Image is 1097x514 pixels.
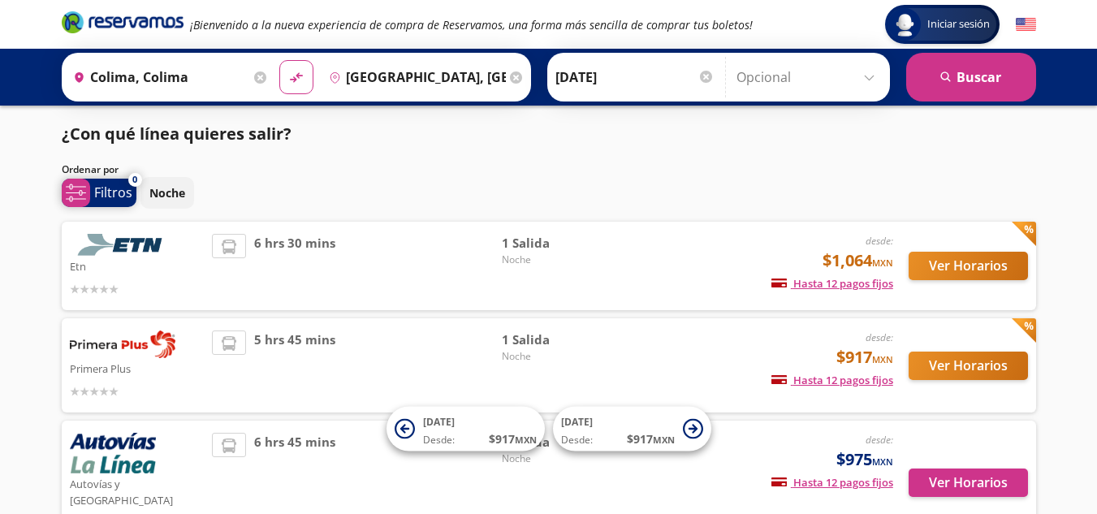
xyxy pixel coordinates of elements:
[553,407,711,451] button: [DATE]Desde:$917MXN
[909,469,1028,497] button: Ver Horarios
[872,257,893,269] small: MXN
[387,407,545,451] button: [DATE]Desde:$917MXN
[515,434,537,446] small: MXN
[872,353,893,365] small: MXN
[70,358,205,378] p: Primera Plus
[921,16,996,32] span: Iniciar sesión
[653,434,675,446] small: MXN
[322,57,506,97] input: Buscar Destino
[771,373,893,387] span: Hasta 12 pagos fijos
[561,433,593,447] span: Desde:
[823,248,893,273] span: $1,064
[67,57,250,97] input: Buscar Origen
[70,473,205,508] p: Autovías y [GEOGRAPHIC_DATA]
[94,183,132,202] p: Filtros
[190,17,753,32] em: ¡Bienvenido a la nueva experiencia de compra de Reservamos, una forma más sencilla de comprar tus...
[627,430,675,447] span: $ 917
[502,349,615,364] span: Noche
[736,57,882,97] input: Opcional
[909,352,1028,380] button: Ver Horarios
[866,433,893,447] em: desde:
[132,173,137,187] span: 0
[771,475,893,490] span: Hasta 12 pagos fijos
[70,234,175,256] img: Etn
[502,253,615,267] span: Noche
[502,451,615,466] span: Noche
[561,415,593,429] span: [DATE]
[149,184,185,201] p: Noche
[866,234,893,248] em: desde:
[70,256,205,275] p: Etn
[771,276,893,291] span: Hasta 12 pagos fijos
[555,57,715,97] input: Elegir Fecha
[62,162,119,177] p: Ordenar por
[872,456,893,468] small: MXN
[254,234,335,298] span: 6 hrs 30 mins
[62,10,184,34] i: Brand Logo
[254,330,335,400] span: 5 hrs 45 mins
[502,330,615,349] span: 1 Salida
[70,433,156,473] img: Autovías y La Línea
[906,53,1036,102] button: Buscar
[909,252,1028,280] button: Ver Horarios
[1016,15,1036,35] button: English
[489,430,537,447] span: $ 917
[62,179,136,207] button: 0Filtros
[140,177,194,209] button: Noche
[423,415,455,429] span: [DATE]
[866,330,893,344] em: desde:
[836,345,893,369] span: $917
[836,447,893,472] span: $975
[423,433,455,447] span: Desde:
[62,122,292,146] p: ¿Con qué línea quieres salir?
[70,330,175,358] img: Primera Plus
[502,234,615,253] span: 1 Salida
[62,10,184,39] a: Brand Logo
